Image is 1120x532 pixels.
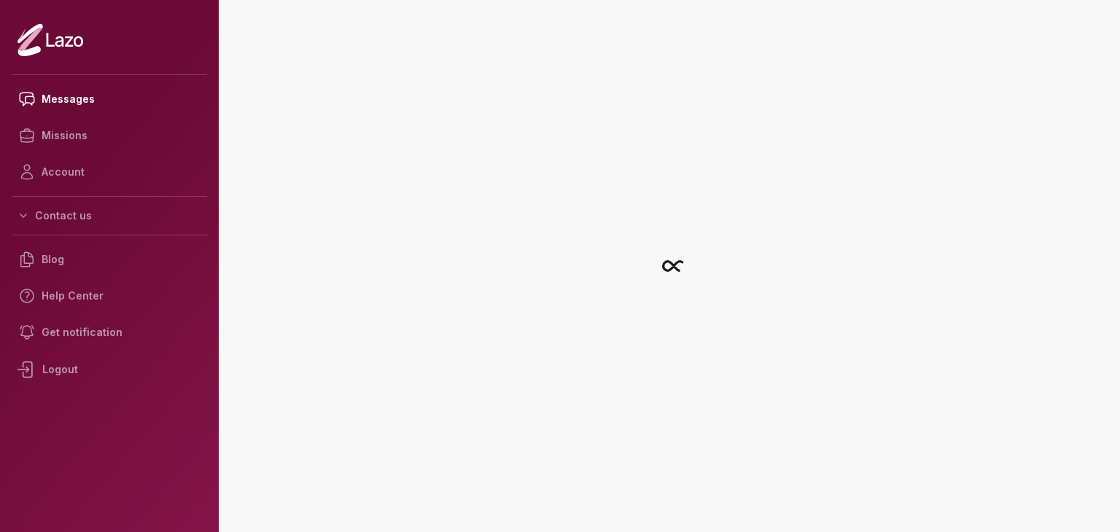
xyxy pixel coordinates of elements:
a: Missions [12,117,207,154]
a: Messages [12,81,207,117]
button: Contact us [12,203,207,229]
a: Get notification [12,314,207,351]
a: Blog [12,241,207,278]
a: Help Center [12,278,207,314]
div: Logout [12,351,207,388]
a: Account [12,154,207,190]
